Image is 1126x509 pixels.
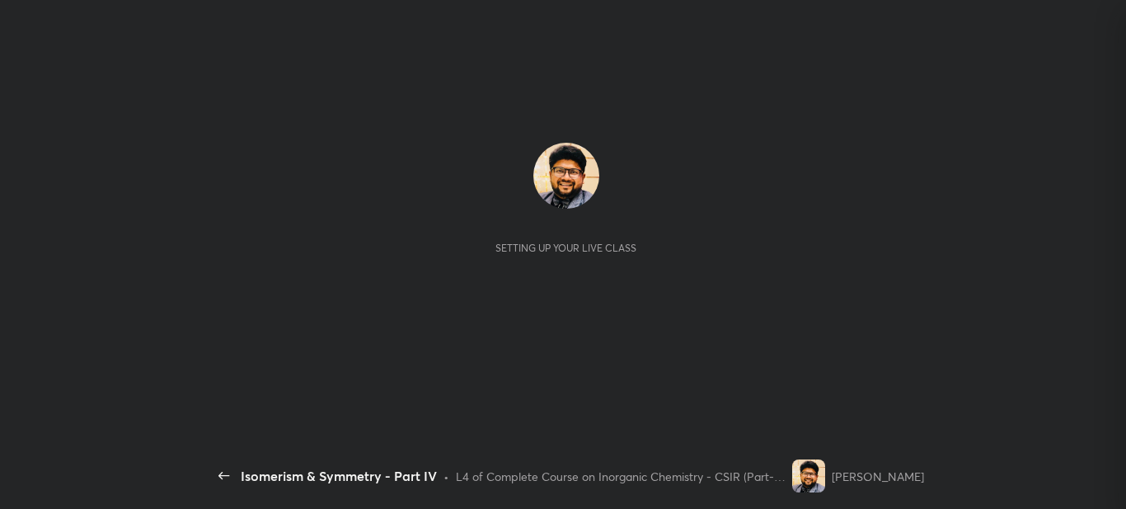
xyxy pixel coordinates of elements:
img: 52f9d63210ad44439ae7c982edc65386.jpg [533,143,599,209]
div: [PERSON_NAME] [832,468,924,485]
img: 52f9d63210ad44439ae7c982edc65386.jpg [792,460,825,493]
div: Isomerism & Symmetry - Part IV [241,466,437,486]
div: • [443,468,449,485]
div: Setting up your live class [495,242,636,254]
div: L4 of Complete Course on Inorganic Chemistry - CSIR (Part-2) [DATE] [456,468,786,485]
